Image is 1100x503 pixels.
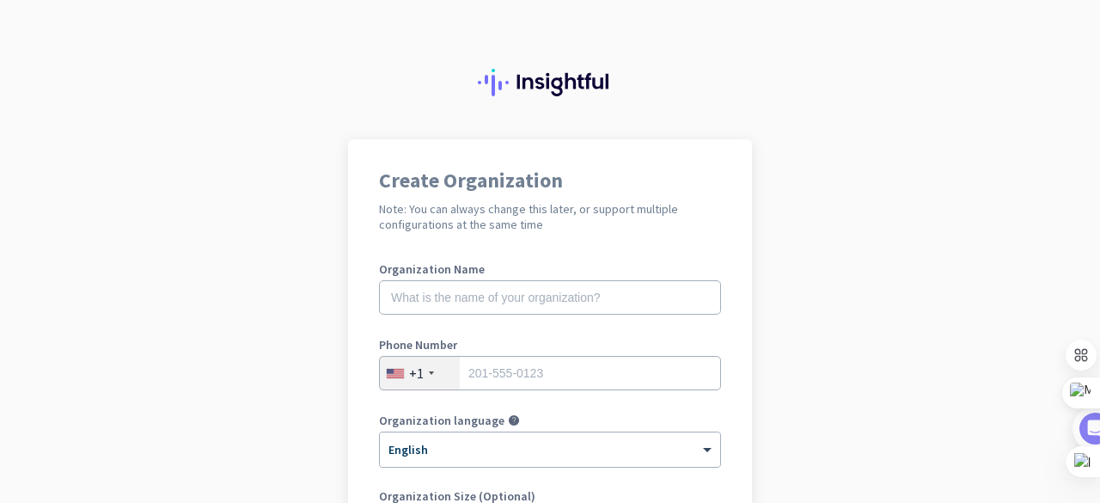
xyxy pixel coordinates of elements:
[379,170,721,191] h1: Create Organization
[379,356,721,390] input: 201-555-0123
[508,414,520,426] i: help
[478,69,622,96] img: Insightful
[409,365,424,382] div: +1
[379,263,721,275] label: Organization Name
[379,339,721,351] label: Phone Number
[379,280,721,315] input: What is the name of your organization?
[379,490,721,502] label: Organization Size (Optional)
[379,414,504,426] label: Organization language
[379,201,721,232] h2: Note: You can always change this later, or support multiple configurations at the same time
